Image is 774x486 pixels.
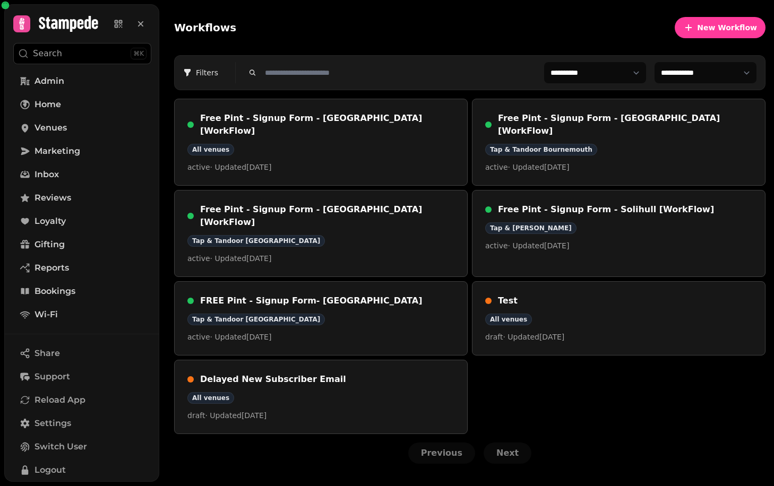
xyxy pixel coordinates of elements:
span: Marketing [35,145,80,158]
a: Reviews [13,187,151,209]
h2: Workflows [174,20,236,35]
div: All venues [187,144,234,155]
div: Tap & [PERSON_NAME] [485,222,577,234]
h3: Free Pint - Signup Form - [GEOGRAPHIC_DATA] [WorkFlow] [498,112,752,137]
span: Reports [35,262,69,274]
a: Marketing [13,141,151,162]
button: Reload App [13,389,151,411]
div: Tap & Tandoor Bournemouth [485,144,597,155]
a: Admin [13,71,151,92]
h3: Test [498,294,752,307]
p: active · Updated [DATE] [187,332,454,342]
select: Filter workflows by status [655,62,756,83]
input: Search workflows by name [261,65,536,80]
span: Share [35,347,60,360]
p: draft · Updated [DATE] [187,410,454,421]
a: Inbox [13,164,151,185]
button: New Workflow [675,17,766,38]
span: Reviews [35,192,71,204]
a: Free Pint - Signup Form - [GEOGRAPHIC_DATA] [WorkFlow]Tap & Tandoor Bournemouthactive· Updated[DATE] [472,99,766,186]
a: Home [13,94,151,115]
button: Previous [408,442,475,464]
span: Admin [35,75,64,88]
p: active · Updated [DATE] [187,162,454,172]
div: Tap & Tandoor [GEOGRAPHIC_DATA] [187,235,325,247]
p: Search [33,47,62,60]
span: Logout [35,464,66,476]
span: Wi-Fi [35,308,58,321]
a: FREE Pint - Signup Form- [GEOGRAPHIC_DATA]Tap & Tandoor [GEOGRAPHIC_DATA]active· Updated[DATE] [174,281,468,355]
p: draft · Updated [DATE] [485,332,752,342]
a: Bookings [13,281,151,302]
a: Free Pint - Signup Form - Solihull [WorkFlow]Tap & [PERSON_NAME]active· Updated[DATE] [472,190,766,277]
button: Search⌘K [13,43,151,64]
div: All venues [187,392,234,404]
span: Support [35,370,70,383]
button: Share [13,343,151,364]
div: Tap & Tandoor [GEOGRAPHIC_DATA] [187,314,325,325]
h3: Free Pint - Signup Form - [GEOGRAPHIC_DATA] [WorkFlow] [200,203,454,229]
p: active · Updated [DATE] [187,253,454,264]
span: Filters [183,67,227,78]
a: Venues [13,117,151,138]
a: Reports [13,257,151,279]
span: Venues [35,121,67,134]
p: active · Updated [DATE] [485,240,752,251]
span: Previous [421,449,462,457]
a: Gifting [13,234,151,255]
span: Next [496,449,519,457]
a: Loyalty [13,211,151,232]
a: Wi-Fi [13,304,151,325]
h3: Free Pint - Signup Form - Solihull [WorkFlow] [498,203,752,216]
button: Logout [13,459,151,481]
a: Free Pint - Signup Form - [GEOGRAPHIC_DATA] [WorkFlow]Tap & Tandoor [GEOGRAPHIC_DATA]active· Upda... [174,190,468,277]
a: TestAll venuesdraft· Updated[DATE] [472,281,766,355]
div: All venues [485,314,532,325]
h3: Delayed New Subscriber Email [200,373,454,386]
span: Settings [35,417,71,430]
span: New Workflow [697,24,757,31]
a: Delayed New Subscriber EmailAll venuesdraft· Updated[DATE] [174,360,468,434]
h3: Free Pint - Signup Form - [GEOGRAPHIC_DATA] [WorkFlow] [200,112,454,137]
button: Next [484,442,531,464]
button: Switch User [13,436,151,457]
button: Support [13,366,151,387]
span: Switch User [35,440,87,453]
h3: FREE Pint - Signup Form- [GEOGRAPHIC_DATA] [200,294,454,307]
span: Loyalty [35,215,66,228]
span: Home [35,98,61,111]
span: Bookings [35,285,75,298]
span: Inbox [35,168,59,181]
span: Reload App [35,394,85,406]
select: Filter workflows by venue [544,62,646,83]
span: Gifting [35,238,65,251]
div: ⌘K [131,48,147,59]
a: Free Pint - Signup Form - [GEOGRAPHIC_DATA] [WorkFlow]All venuesactive· Updated[DATE] [174,99,468,186]
a: Settings [13,413,151,434]
p: active · Updated [DATE] [485,162,752,172]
